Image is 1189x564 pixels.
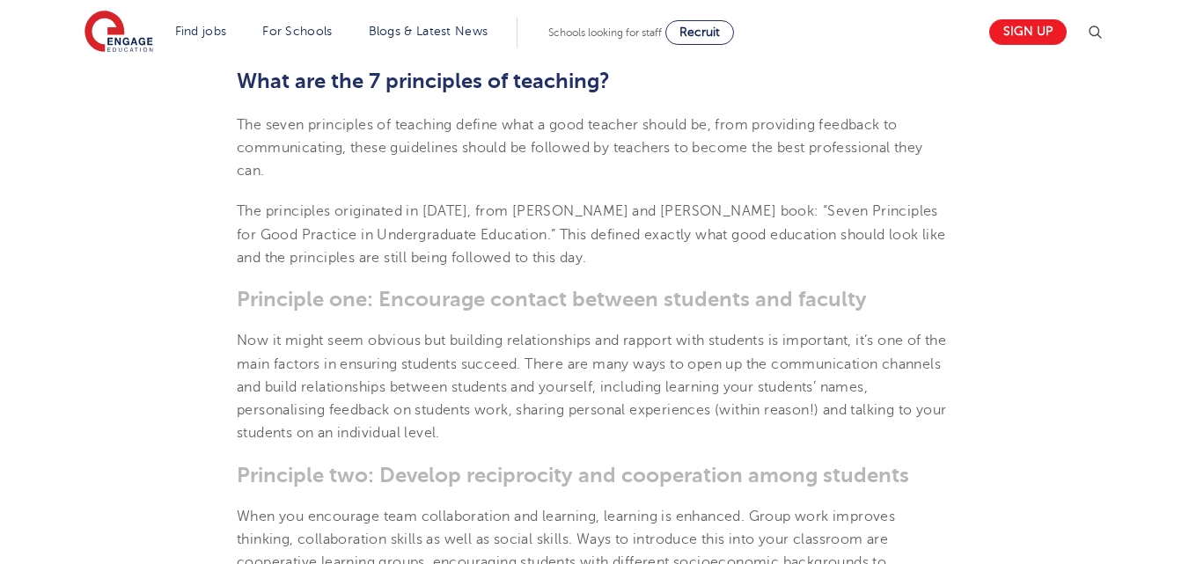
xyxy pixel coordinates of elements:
[237,69,610,93] b: What are the 7 principles of teaching?
[237,287,952,311] h3: Principle one: Encourage contact between students and faculty
[262,25,332,38] a: For Schools
[237,117,923,179] span: The seven principles of teaching define what a good teacher should be, from providing feedback to...
[679,26,720,39] span: Recruit
[548,26,662,39] span: Schools looking for staff
[665,20,734,45] a: Recruit
[989,19,1067,45] a: Sign up
[237,463,952,487] h3: Principle two: Develop reciprocity and cooperation among students
[237,203,946,266] span: The principles originated in [DATE], from [PERSON_NAME] and [PERSON_NAME] book: “Seven Principles...
[175,25,227,38] a: Find jobs
[369,25,488,38] a: Blogs & Latest News
[237,329,952,444] p: Now it might seem obvious but building relationships and rapport with students is important, it’s...
[84,11,153,55] img: Engage Education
